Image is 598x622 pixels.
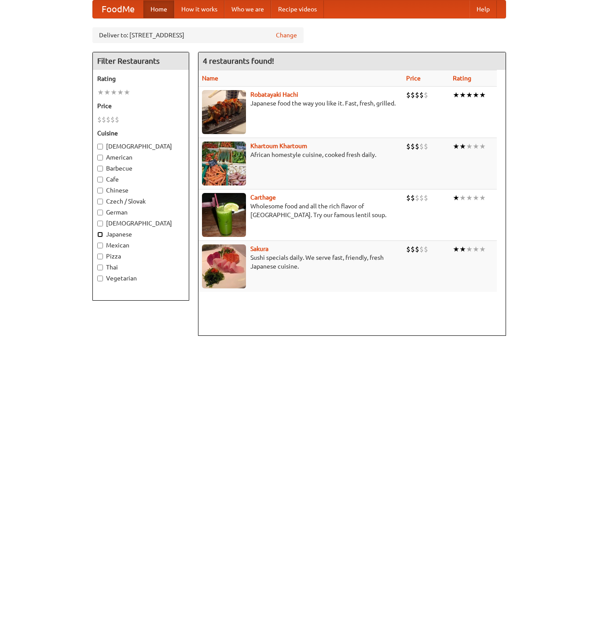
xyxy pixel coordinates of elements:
a: Rating [453,75,471,82]
label: Barbecue [97,164,184,173]
li: ★ [110,87,117,97]
label: [DEMOGRAPHIC_DATA] [97,219,184,228]
li: ★ [479,142,486,151]
li: $ [419,90,424,100]
li: ★ [459,142,466,151]
a: Recipe videos [271,0,324,18]
li: ★ [124,87,130,97]
li: $ [419,193,424,203]
b: Robatayaki Hachi [250,91,298,98]
li: ★ [117,87,124,97]
label: German [97,208,184,217]
li: $ [411,142,415,151]
li: $ [424,142,428,151]
h5: Cuisine [97,129,184,138]
input: Cafe [97,177,103,182]
a: Who we are [224,0,271,18]
li: $ [424,244,428,254]
input: German [97,210,103,215]
li: ★ [479,193,486,203]
li: ★ [466,193,473,203]
a: Carthage [250,194,276,201]
li: ★ [453,90,459,100]
input: Japanese [97,232,103,237]
a: Price [406,75,421,82]
label: Pizza [97,252,184,261]
li: $ [406,193,411,203]
input: [DEMOGRAPHIC_DATA] [97,144,103,149]
h5: Rating [97,74,184,83]
p: Japanese food the way you like it. Fast, fresh, grilled. [202,99,399,108]
input: Vegetarian [97,276,103,281]
img: robatayaki.jpg [202,90,246,134]
li: ★ [453,193,459,203]
a: Help [470,0,497,18]
h4: Filter Restaurants [93,52,189,70]
a: Change [276,31,297,40]
ng-pluralize: 4 restaurants found! [203,57,274,65]
label: Chinese [97,186,184,195]
li: ★ [453,244,459,254]
label: Japanese [97,230,184,239]
label: Cafe [97,175,184,184]
img: khartoum.jpg [202,142,246,186]
input: Mexican [97,243,103,248]
label: Mexican [97,241,184,250]
li: ★ [97,87,104,97]
a: Home [143,0,174,18]
input: American [97,155,103,160]
input: Thai [97,265,103,270]
li: ★ [453,142,459,151]
li: ★ [459,193,466,203]
li: $ [424,90,428,100]
li: $ [106,115,110,124]
a: FoodMe [93,0,143,18]
input: Pizza [97,254,103,259]
a: Khartoum Khartoum [250,142,307,149]
p: Wholesome food and all the rich flavor of [GEOGRAPHIC_DATA]. Try our famous lentil soup. [202,202,399,219]
label: Thai [97,263,184,272]
li: ★ [479,244,486,254]
li: ★ [466,142,473,151]
li: $ [406,244,411,254]
label: Czech / Slovak [97,197,184,206]
li: $ [419,244,424,254]
li: $ [97,115,102,124]
p: Sushi specials daily. We serve fast, friendly, fresh Japanese cuisine. [202,253,399,271]
li: $ [411,244,415,254]
li: $ [406,142,411,151]
img: sakura.jpg [202,244,246,288]
li: $ [415,244,419,254]
li: $ [415,142,419,151]
input: [DEMOGRAPHIC_DATA] [97,221,103,226]
input: Chinese [97,188,103,193]
li: ★ [473,90,479,100]
li: ★ [104,87,110,97]
li: ★ [473,244,479,254]
li: ★ [466,244,473,254]
li: ★ [459,244,466,254]
li: ★ [459,90,466,100]
div: Deliver to: [STREET_ADDRESS] [92,27,304,43]
li: $ [415,193,419,203]
li: ★ [473,193,479,203]
a: Sakura [250,245,268,252]
h5: Price [97,102,184,110]
a: Name [202,75,218,82]
label: Vegetarian [97,274,184,283]
li: $ [102,115,106,124]
label: [DEMOGRAPHIC_DATA] [97,142,184,151]
li: $ [415,90,419,100]
p: African homestyle cuisine, cooked fresh daily. [202,150,399,159]
li: ★ [479,90,486,100]
li: $ [110,115,115,124]
li: $ [406,90,411,100]
li: $ [115,115,119,124]
img: carthage.jpg [202,193,246,237]
li: $ [411,193,415,203]
li: ★ [473,142,479,151]
input: Barbecue [97,166,103,171]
